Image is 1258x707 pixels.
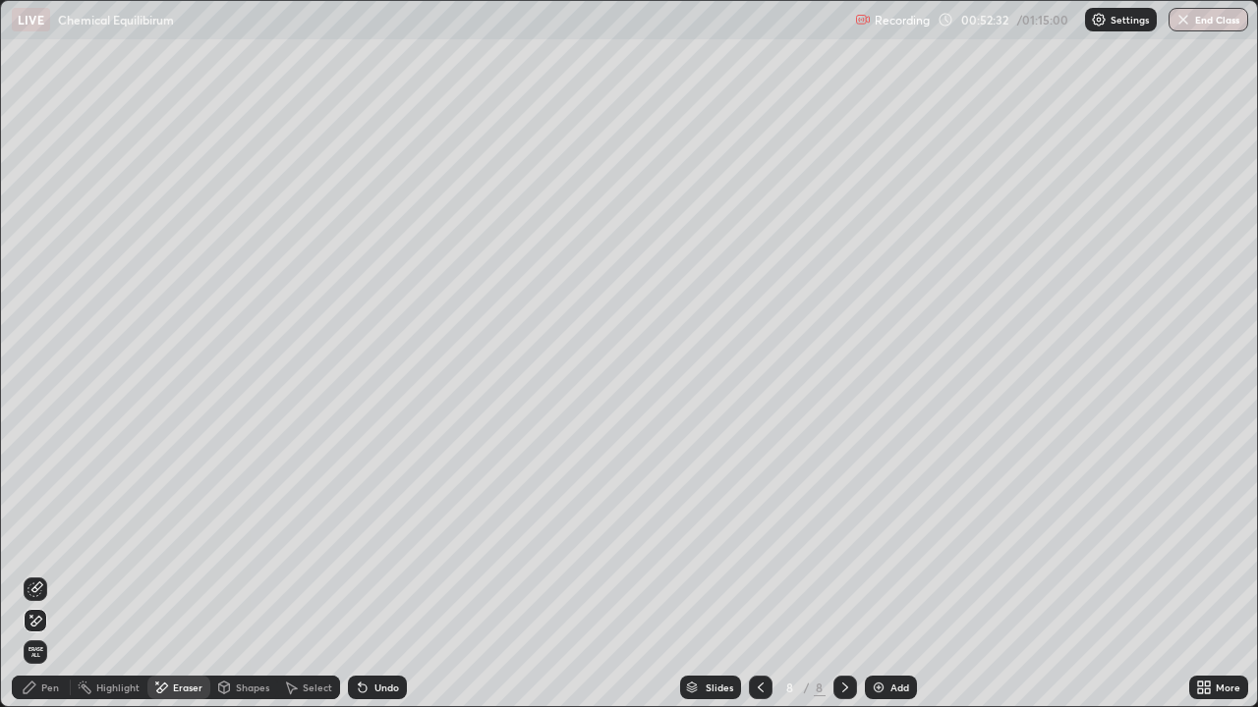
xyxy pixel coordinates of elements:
div: Pen [41,682,59,692]
div: Highlight [96,682,140,692]
img: recording.375f2c34.svg [855,12,871,27]
div: 8 [780,681,800,693]
div: Select [303,682,332,692]
div: Eraser [173,682,202,692]
div: Add [890,682,909,692]
img: end-class-cross [1175,12,1191,27]
p: Recording [875,13,930,27]
div: Shapes [236,682,269,692]
p: Settings [1111,15,1149,25]
p: LIVE [18,12,44,27]
img: class-settings-icons [1091,12,1107,27]
div: Slides [706,682,733,692]
span: Erase all [25,646,46,658]
button: End Class [1169,8,1248,31]
img: add-slide-button [871,680,886,695]
div: 8 [814,679,826,696]
div: More [1216,682,1240,692]
p: Chemical Equilibirum [58,12,174,27]
div: Undo [374,682,399,692]
div: / [804,681,810,693]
